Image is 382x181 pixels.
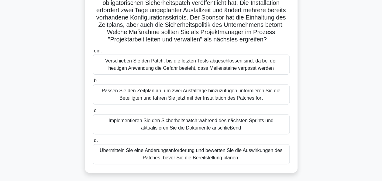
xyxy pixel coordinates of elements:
[94,78,98,83] span: b.
[94,48,102,53] span: ein.
[93,144,290,164] div: Übermitteln Sie eine Änderungsanforderung und bewerten Sie die Auswirkungen des Patches, bevor Si...
[94,138,98,143] span: d.
[94,108,98,113] span: c.
[93,55,290,75] div: Verschieben Sie den Patch, bis die letzten Tests abgeschlossen sind, da bei der heutigen Anwendun...
[93,114,290,134] div: Implementieren Sie den Sicherheitspatch während des nächsten Sprints und aktualisieren Sie die Do...
[93,84,290,105] div: Passen Sie den Zeitplan an, um zwei Ausfalltage hinzuzufügen, informieren Sie die Beteiligten und...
